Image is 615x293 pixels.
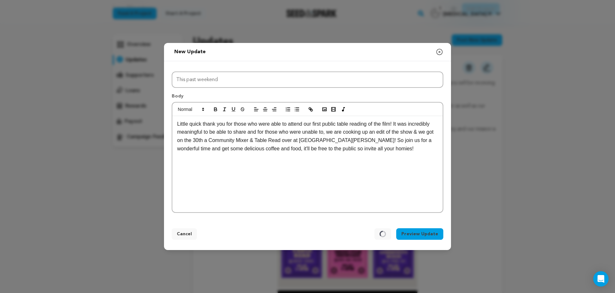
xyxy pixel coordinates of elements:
p: Little quick thank you for those who were able to attend our first public table reading of the fi... [177,120,438,153]
button: Preview Update [396,228,443,240]
span: New update [174,49,206,54]
div: Open Intercom Messenger [593,271,609,287]
p: Body [172,93,443,102]
input: Title [172,71,443,88]
button: Cancel [172,228,197,240]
